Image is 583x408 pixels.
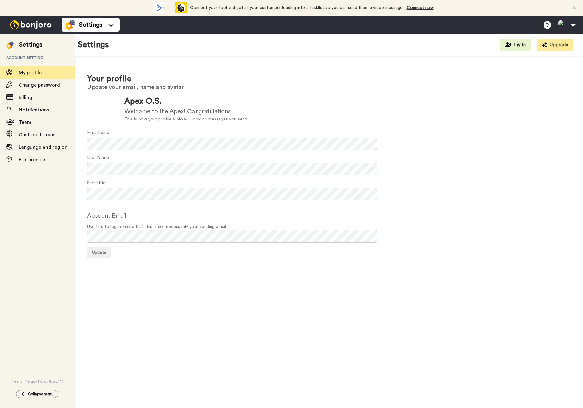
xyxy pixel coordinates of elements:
[19,145,67,150] span: Language and region
[28,392,53,397] span: Collapse menu
[92,250,106,255] span: Update
[124,107,247,116] div: Welcome to the Apex! Congratulations
[87,155,109,161] label: Last Name
[407,6,434,10] a: Connect now
[16,390,58,398] button: Collapse menu
[124,116,247,123] div: This is how your profile & bio will look on messages you send
[190,6,404,10] span: Connect your tool and get all your customers loading into a tasklist so you can send them a video...
[87,211,127,220] label: Account Email
[19,83,60,88] span: Change password
[19,70,42,75] span: My profile
[537,39,573,51] button: Upgrade
[19,40,42,49] div: Settings
[79,20,102,29] span: Settings
[87,84,571,91] h2: Update your email, name and avatar
[87,129,109,136] label: First Name
[6,41,14,49] img: settings-colored.svg
[87,180,106,186] label: Short bio
[87,75,571,84] h1: Your profile
[19,157,46,162] span: Preferences
[78,40,109,49] h1: Settings
[19,132,56,137] span: Custom domain
[153,2,187,13] div: animation
[500,39,531,51] button: Invite
[87,224,571,230] span: Use this to log in - note that this is not necessarily your sending email
[7,20,54,29] img: bj-logo-header-white.svg
[65,20,75,30] img: settings-colored.svg
[87,247,111,258] button: Update
[19,95,32,100] span: Billing
[124,96,247,107] div: Apex O.S.
[19,107,49,112] span: Notifications
[19,120,31,125] span: Team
